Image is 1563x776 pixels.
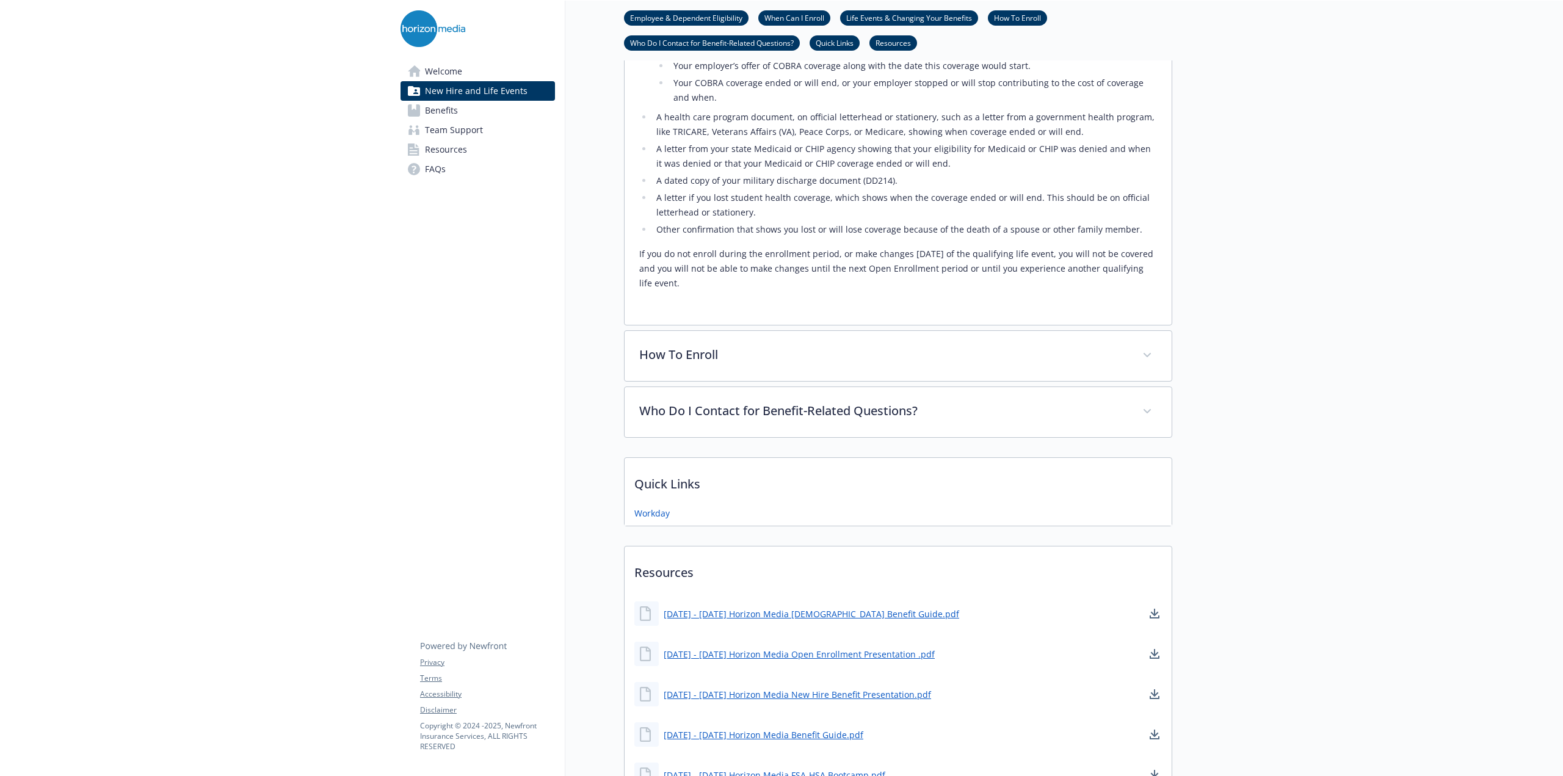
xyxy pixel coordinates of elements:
[401,120,555,140] a: Team Support
[401,159,555,179] a: FAQs
[420,705,554,716] a: Disclaimer
[425,140,467,159] span: Resources
[425,62,462,81] span: Welcome
[1147,606,1162,621] a: download document
[758,12,830,23] a: When Can I Enroll
[664,728,863,741] a: [DATE] - [DATE] Horizon Media Benefit Guide.pdf
[840,12,978,23] a: Life Events & Changing Your Benefits
[664,607,959,620] a: [DATE] - [DATE] Horizon Media [DEMOGRAPHIC_DATA] Benefit Guide.pdf
[1147,727,1162,742] a: download document
[420,689,554,700] a: Accessibility
[625,331,1172,381] div: How To Enroll
[625,458,1172,503] p: Quick Links
[1147,647,1162,661] a: download document
[401,81,555,101] a: New Hire and Life Events
[425,120,483,140] span: Team Support
[653,222,1157,237] li: Other confirmation that shows you lost or will lose coverage because of the death of a spouse or ...
[670,59,1157,73] li: Your employer’s offer of COBRA coverage along with the date this coverage would start.
[653,190,1157,220] li: A letter if you lost student health coverage, which shows when the coverage ended or will end. Th...
[653,142,1157,171] li: A letter from your state Medicaid or CHIP agency showing that your eligibility for Medicaid or CH...
[425,81,528,101] span: New Hire and Life Events
[624,12,749,23] a: Employee & Dependent Eligibility
[639,346,1128,364] p: How To Enroll
[653,39,1157,105] li: A letter about COBRA coverage, such as a letter from an employer or health insurance company that...
[988,12,1047,23] a: How To Enroll
[625,546,1172,592] p: Resources
[869,37,917,48] a: Resources
[653,173,1157,188] li: A dated copy of your military discharge document (DD214).
[664,688,931,701] a: [DATE] - [DATE] Horizon Media New Hire Benefit Presentation.pdf
[810,37,860,48] a: Quick Links
[420,673,554,684] a: Terms
[639,247,1157,291] p: If you do not enroll during the enrollment period, or make changes [DATE] of the qualifying life ...
[401,101,555,120] a: Benefits
[639,402,1128,420] p: Who Do I Contact for Benefit-Related Questions?
[420,720,554,752] p: Copyright © 2024 - 2025 , Newfront Insurance Services, ALL RIGHTS RESERVED
[401,62,555,81] a: Welcome
[664,648,935,661] a: [DATE] - [DATE] Horizon Media Open Enrollment Presentation .pdf
[624,37,800,48] a: Who Do I Contact for Benefit-Related Questions?
[425,159,446,179] span: FAQs
[625,387,1172,437] div: Who Do I Contact for Benefit-Related Questions?
[401,140,555,159] a: Resources
[425,101,458,120] span: Benefits
[1147,687,1162,702] a: download document
[634,507,670,520] a: Workday
[670,76,1157,105] li: Your COBRA coverage ended or will end, or your employer stopped or will stop contributing to the ...
[420,657,554,668] a: Privacy
[653,110,1157,139] li: A health care program document, on official letterhead or stationery, such as a letter from a gov...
